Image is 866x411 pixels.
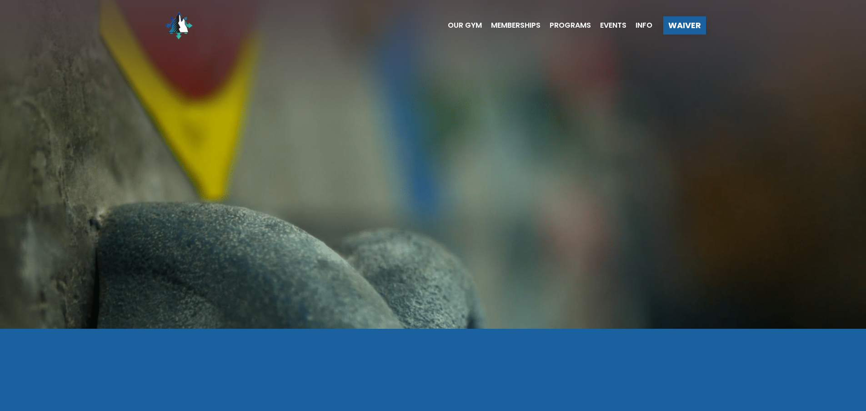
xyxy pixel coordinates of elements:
[482,22,541,29] a: Memberships
[160,7,197,44] img: North Wall Logo
[439,22,482,29] a: Our Gym
[663,16,706,35] a: Waiver
[491,22,541,29] span: Memberships
[541,22,591,29] a: Programs
[636,22,652,29] span: Info
[591,22,626,29] a: Events
[600,22,626,29] span: Events
[668,21,701,30] span: Waiver
[448,22,482,29] span: Our Gym
[626,22,652,29] a: Info
[550,22,591,29] span: Programs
